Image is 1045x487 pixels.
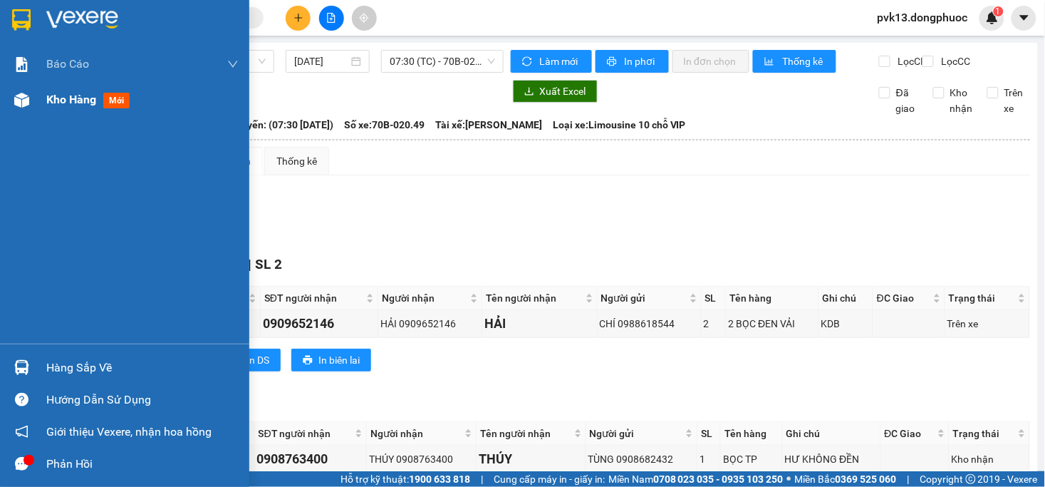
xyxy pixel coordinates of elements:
th: Tên hàng [726,287,819,310]
div: CHÍ 0988618544 [600,316,699,332]
div: THÚY [479,449,583,469]
div: THÚY 0908763400 [369,451,474,467]
span: Thống kê [782,53,825,69]
img: logo-vxr [12,9,31,31]
span: Người gửi [601,290,687,306]
button: printerIn DS [219,349,281,371]
span: pvk13.dongphuoc [866,9,979,26]
div: KDB [821,316,870,332]
span: | [248,256,251,272]
td: 0909652146 [261,310,378,338]
span: Trên xe [999,85,1031,116]
td: 0908763400 [255,446,368,473]
span: Miền Nam [608,471,784,487]
th: Ghi chú [819,287,873,310]
span: | [908,471,910,487]
button: printerIn phơi [596,50,669,73]
div: 0908763400 [257,449,365,469]
span: notification [15,425,28,439]
span: Xuất Excel [540,83,586,99]
span: Chuyến: (07:30 [DATE]) [229,117,333,133]
span: Kho hàng [46,93,96,106]
button: syncLàm mới [511,50,592,73]
span: file-add [326,13,336,23]
td: HẢI [482,310,597,338]
div: 0909652146 [263,314,375,334]
span: Người nhận [370,426,462,441]
img: solution-icon [14,57,29,72]
span: Giới thiệu Vexere, nhận hoa hồng [46,423,212,441]
div: 2 BỌC ĐEN VẢI [728,316,816,332]
span: caret-down [1018,11,1031,24]
img: warehouse-icon [14,93,29,108]
sup: 1 [994,6,1004,16]
span: Hỗ trợ kỹ thuật: [340,471,470,487]
span: SĐT người nhận [264,290,363,306]
span: copyright [966,474,976,484]
button: aim [352,6,377,31]
span: download [524,86,534,98]
span: Đã giao [890,85,922,116]
th: SL [702,287,727,310]
span: printer [303,355,313,366]
span: sync [522,56,534,68]
div: Kho nhận [952,451,1027,467]
div: Hướng dẫn sử dụng [46,389,239,411]
span: message [15,457,28,471]
span: Kho nhận [945,85,979,116]
th: Tên hàng [721,422,782,446]
div: BỌC TP [723,451,779,467]
span: aim [359,13,369,23]
div: Phản hồi [46,453,239,475]
button: printerIn biên lai [291,349,371,371]
span: Lọc CR [893,53,930,69]
span: Trạng thái [949,290,1015,306]
input: 15/10/2025 [294,53,348,69]
div: Thống kê [276,153,317,169]
div: TÙNG 0908682432 [588,451,695,467]
button: plus [286,6,311,31]
span: printer [607,56,619,68]
span: question-circle [15,393,28,406]
span: down [227,58,239,70]
span: SL 2 [255,256,282,272]
img: icon-new-feature [986,11,999,24]
button: In đơn chọn [672,50,750,73]
button: bar-chartThống kê [753,50,836,73]
span: plus [293,13,303,23]
span: ĐC Giao [877,290,930,306]
th: Ghi chú [783,422,881,446]
span: Trạng thái [953,426,1015,441]
span: Miền Bắc [795,471,897,487]
span: 1 [996,6,1001,16]
strong: 0369 525 060 [836,473,897,485]
span: In biên lai [318,352,360,368]
span: mới [103,93,130,108]
span: Người nhận [382,290,467,306]
span: Cung cấp máy in - giấy in: [494,471,605,487]
strong: 1900 633 818 [409,473,470,485]
button: caret-down [1012,6,1036,31]
th: SL [697,422,721,446]
div: HƯ KHÔNG ĐỀN [785,451,878,467]
div: Hàng sắp về [46,357,239,379]
span: In phơi [625,53,657,69]
div: 1 [700,451,718,467]
div: HẢI [484,314,594,334]
span: In DS [246,352,269,368]
img: warehouse-icon [14,360,29,375]
span: ⚪️ [787,476,791,482]
span: bar-chart [764,56,776,68]
span: Người gửi [590,426,682,441]
div: 2 [704,316,724,332]
span: 07:30 (TC) - 70B-020.49 [390,51,494,72]
span: Tên người nhận [486,290,582,306]
strong: 0708 023 035 - 0935 103 250 [653,473,784,485]
span: Lọc CC [936,53,973,69]
span: Tên người nhận [480,426,571,441]
span: Báo cáo [46,55,89,73]
td: THÚY [477,446,586,473]
span: ĐC Giao [885,426,935,441]
div: Trên xe [947,316,1027,332]
span: | [481,471,483,487]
